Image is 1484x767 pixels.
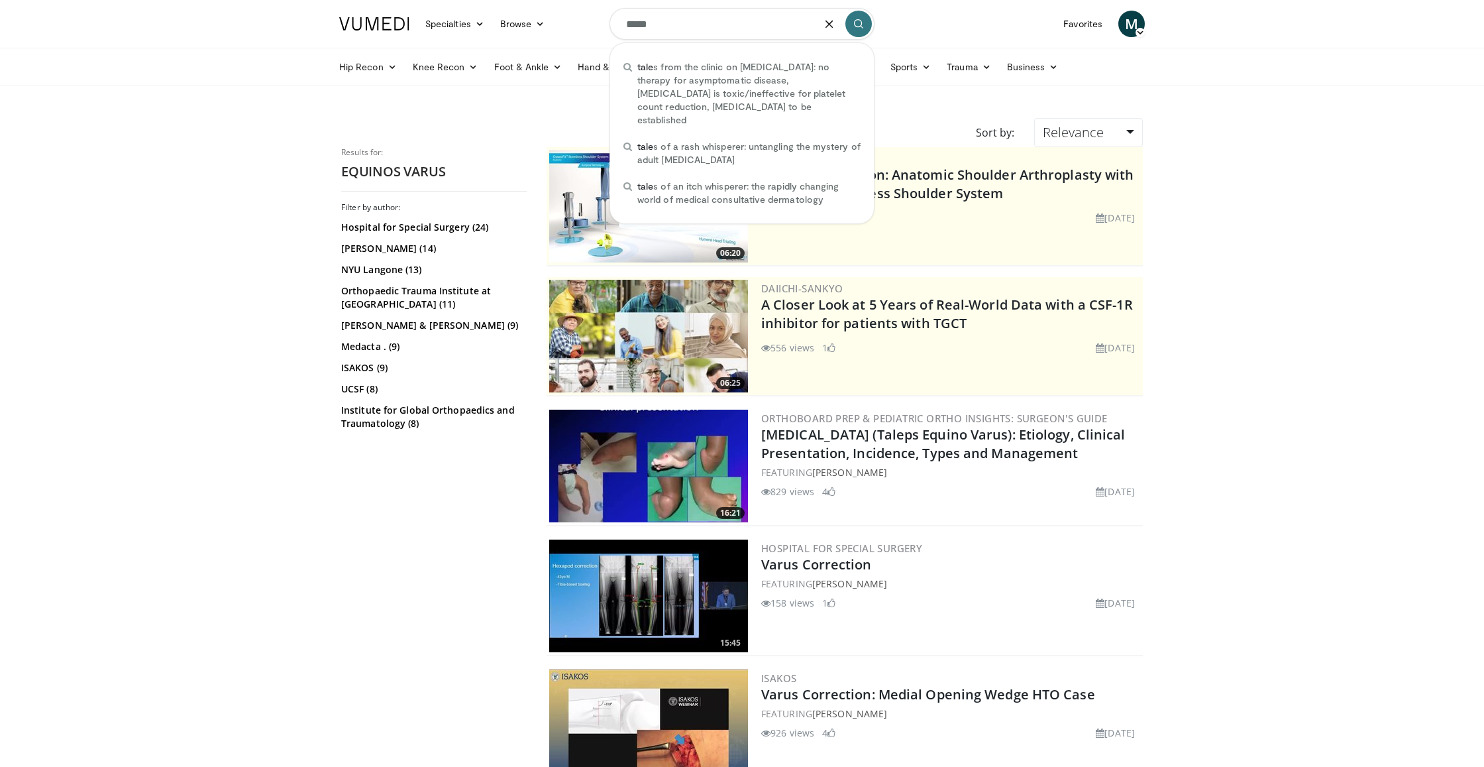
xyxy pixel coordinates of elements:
span: 15:45 [716,637,745,649]
div: FEATURING [761,707,1140,721]
a: Hip Recon [331,54,405,80]
img: 93c22cae-14d1-47f0-9e4a-a244e824b022.png.300x170_q85_crop-smart_upscale.jpg [549,280,748,392]
span: tale [637,61,653,72]
span: Relevance [1043,123,1104,141]
h2: EQUINOS VARUS [341,163,527,180]
span: s of an itch whisperer: the rapidly changing world of medical consultative dermatology [637,180,861,206]
a: OrthoBoard Prep & Pediatric Ortho Insights: Surgeon's Guide [761,412,1108,425]
span: 06:20 [716,247,745,259]
img: 84e7f812-2061-4fff-86f6-cdff29f66ef4.300x170_q85_crop-smart_upscale.jpg [549,150,748,263]
span: s from the clinic on [MEDICAL_DATA]: no therapy for asymptomatic disease, [MEDICAL_DATA] is toxic... [637,60,861,127]
li: [DATE] [1096,485,1135,499]
a: Relevance [1034,118,1143,147]
a: [MEDICAL_DATA] (Taleps Equino Varus): Etiology, Clinical Presentation, Incidence, Types and Manag... [761,426,1126,462]
li: [DATE] [1096,211,1135,225]
a: ISAKOS (9) [341,361,523,375]
a: Surgical Animation: Anatomic Shoulder Arthroplasty with OsseoFit™ Stemless Shoulder System [761,166,1134,202]
a: Specialties [417,11,492,37]
li: 926 views [761,726,814,740]
img: 853051a3-2796-480b-831d-2cac523f8052.300x170_q85_crop-smart_upscale.jpg [549,410,748,522]
li: 556 views [761,341,814,355]
div: FEATURING [761,465,1140,479]
p: Results for: [341,147,527,158]
div: Sort by: [966,118,1024,147]
div: FEATURING [761,577,1140,591]
a: Daiichi-Sankyo [761,282,843,295]
a: [PERSON_NAME] [812,577,887,590]
a: UCSF (8) [341,383,523,396]
a: M [1118,11,1145,37]
a: Institute for Global Orthopaedics and Traumatology (8) [341,404,523,430]
h3: Filter by author: [341,202,527,213]
a: 06:25 [549,280,748,392]
a: 16:21 [549,410,748,522]
a: ISAKOS [761,672,796,685]
li: [DATE] [1096,726,1135,740]
a: Hospital for Special Surgery [761,542,922,555]
li: [DATE] [1096,341,1135,355]
li: 829 views [761,485,814,499]
li: 4 [822,726,835,740]
a: Favorites [1055,11,1110,37]
span: 06:25 [716,377,745,389]
a: [PERSON_NAME] & [PERSON_NAME] (9) [341,319,523,332]
a: Hospital for Special Surgery (24) [341,221,523,234]
a: NYU Langone (13) [341,263,523,276]
span: tale [637,180,653,192]
a: Orthopaedic Trauma Institute at [GEOGRAPHIC_DATA] (11) [341,284,523,311]
a: Sports [882,54,939,80]
a: [PERSON_NAME] [812,466,887,479]
a: Hand & Wrist [570,54,655,80]
span: tale [637,141,653,152]
input: Search topics, interventions [609,8,874,40]
a: Browse [492,11,553,37]
a: [PERSON_NAME] (14) [341,242,523,255]
img: VuMedi Logo [339,17,409,30]
a: Trauma [939,54,999,80]
li: 158 views [761,596,814,610]
li: 1 [822,341,835,355]
li: [DATE] [1096,596,1135,610]
a: Knee Recon [405,54,486,80]
span: 16:21 [716,507,745,519]
li: 4 [822,485,835,499]
a: 06:20 [549,150,748,263]
span: s of a rash whisperer: untangling the mystery of adult [MEDICAL_DATA] [637,140,861,166]
a: Medacta . (9) [341,340,523,353]
a: Foot & Ankle [486,54,570,80]
li: 1 [822,596,835,610]
a: [PERSON_NAME] [812,707,887,720]
a: A Closer Look at 5 Years of Real-World Data with a CSF-1R inhibitor for patients with TGCT [761,296,1133,332]
a: Business [999,54,1067,80]
img: ed5b0189-1e98-46a5-b6a1-1f8d0041e38d.300x170_q85_crop-smart_upscale.jpg [549,540,748,652]
a: Varus Correction: Medial Opening Wedge HTO Case [761,685,1095,703]
a: 15:45 [549,540,748,652]
a: Varus Correction [761,556,872,573]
